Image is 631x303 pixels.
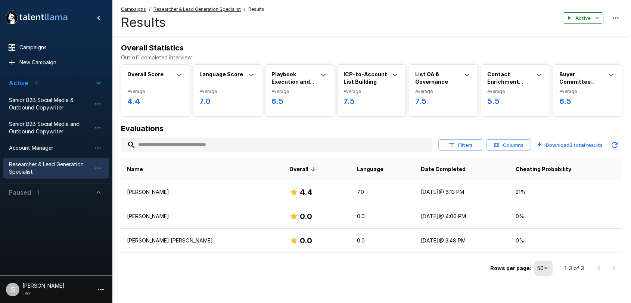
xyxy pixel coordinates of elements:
[344,71,387,85] b: ICP-to-Account List Building
[607,137,622,152] button: Updated Today - 4:21 PM
[199,88,256,95] span: Average
[121,6,146,12] u: Campaigns
[127,71,164,77] b: Overall Score
[534,137,606,152] button: Download3 total results
[487,88,544,95] span: Average
[244,6,245,13] span: /
[415,95,472,107] h6: 7.5
[344,88,400,95] span: Average
[271,88,328,95] span: Average
[516,188,616,196] p: 21 %
[357,165,383,174] span: Language
[486,139,531,151] button: Columns
[487,95,544,107] h6: 5.5
[300,210,312,222] h6: 0.0
[534,261,553,276] div: 50
[357,237,409,244] p: 0.0
[421,165,466,174] span: Date Completed
[127,95,184,107] h6: 4.4
[415,204,510,229] td: [DATE] @ 4:00 PM
[559,95,616,107] h6: 6.5
[565,265,584,272] p: 1–3 of 3
[127,213,277,220] p: [PERSON_NAME]
[300,186,313,198] h6: 4.4
[563,12,603,24] button: Active
[415,180,510,204] td: [DATE] @ 6:13 PM
[415,88,472,95] span: Average
[289,165,318,174] span: Overall
[271,71,314,100] b: Playbook Execution and Workflow Templating
[149,6,150,13] span: /
[559,88,616,95] span: Average
[559,71,595,92] b: Buyer Committee Mapping
[121,15,264,30] h4: Results
[300,235,312,247] h6: 0.0
[153,6,241,12] u: Researcher & Lead Generation Specialist
[415,229,510,253] td: [DATE] @ 3:48 PM
[516,165,571,174] span: Cheating Probability
[357,188,409,196] p: 7.0
[516,237,616,244] p: 0 %
[357,213,409,220] p: 0.0
[121,124,164,133] b: Evaluations
[127,237,277,244] p: [PERSON_NAME] [PERSON_NAME]
[344,95,400,107] h6: 7.5
[127,188,277,196] p: [PERSON_NAME]
[438,139,483,151] button: Filters
[271,95,328,107] h6: 6.5
[121,43,184,52] b: Overall Statistics
[199,71,243,77] b: Language Score
[490,265,531,272] p: Rows per page:
[248,6,264,13] span: Results
[487,71,523,92] b: Contact Enrichment Automation
[127,165,143,174] span: Name
[199,95,256,107] h6: 7.0
[415,71,448,85] b: List QA & Governance
[121,54,622,61] p: Out of 1 completed interview
[127,88,184,95] span: Average
[516,213,616,220] p: 0 %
